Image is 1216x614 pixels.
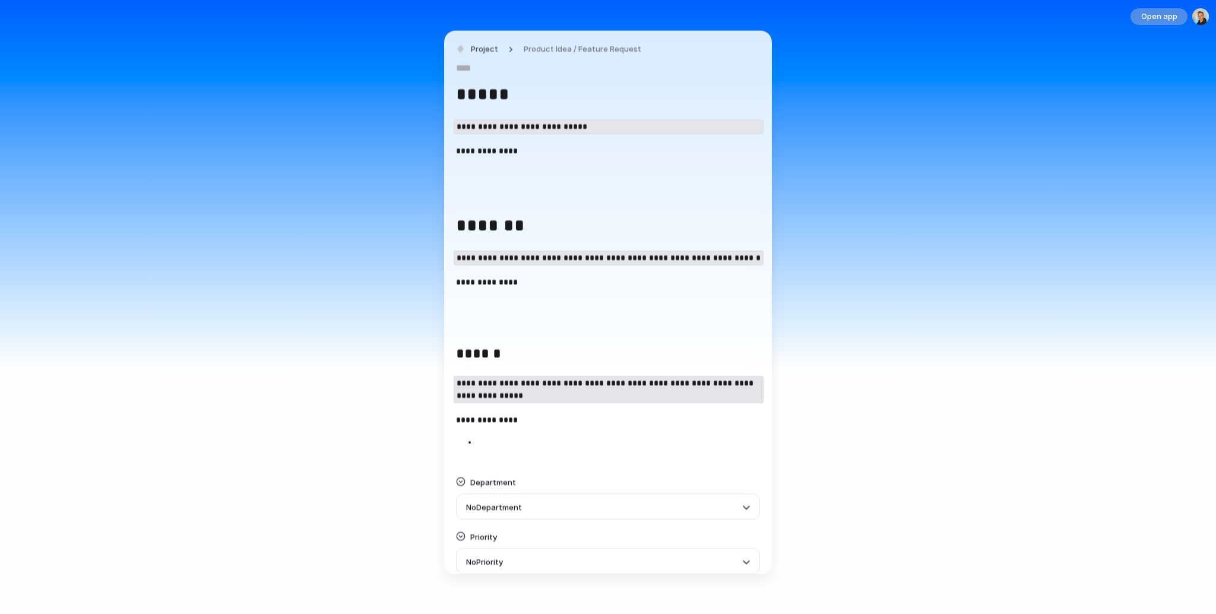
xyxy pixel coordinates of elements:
span: No Department [466,502,522,512]
button: Open app [1130,8,1187,25]
span: Product Idea / Feature Request [524,43,641,55]
span: Project [471,43,498,55]
span: No Priority [466,557,503,566]
span: Open app [1141,11,1177,23]
button: Project [453,40,502,58]
button: Product Idea / Feature Request [517,40,648,58]
span: Department [470,477,516,487]
span: Priority [470,532,497,542]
